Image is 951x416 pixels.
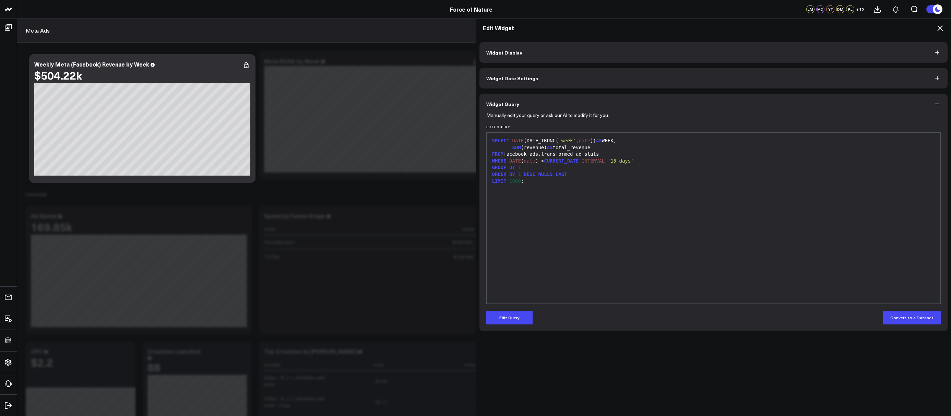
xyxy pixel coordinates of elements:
div: ( ) > - [490,158,937,165]
button: Edit Query [486,311,533,324]
div: (DATE_TRUNC( , )) WEEK, [490,138,937,144]
span: AS [596,138,602,143]
span: date [524,158,535,164]
div: DM [836,5,844,13]
div: MD [816,5,824,13]
span: + 12 [856,7,865,12]
button: Widget Date Settings [479,68,948,88]
span: INTERVAL [582,158,605,164]
span: 'week' [558,138,576,143]
a: Force of Nature [450,5,492,13]
div: ; [490,178,937,185]
span: DESC [524,171,535,177]
span: '15 days' [608,158,634,164]
span: date [579,138,590,143]
span: DATE [509,158,521,164]
button: Widget Query [479,94,948,114]
span: Widget Display [486,50,522,55]
div: LM [806,5,815,13]
span: FROM [492,151,504,157]
button: Widget Display [479,42,948,63]
span: ORDER [492,171,507,177]
span: Widget Date Settings [486,75,538,81]
h2: Edit Widget [483,24,944,32]
span: LIMIT [492,178,507,184]
span: SELECT [492,138,510,143]
span: NULLS [538,171,552,177]
button: +12 [856,5,865,13]
span: 1000 [509,178,521,184]
span: 1 [518,165,521,170]
button: Convert to a Dataset [883,311,941,324]
span: SUM [512,145,521,150]
div: (revenue) total_revenue [490,144,937,151]
span: CURRENT_DATE [544,158,579,164]
span: DATE [512,138,524,143]
span: AS [547,145,553,150]
div: RL [846,5,854,13]
span: WHERE [492,158,507,164]
label: Edit Query [486,125,941,129]
span: GROUP [492,165,507,170]
span: LAST [556,171,567,177]
div: YT [826,5,834,13]
span: BY [509,165,515,170]
span: 1 [518,171,521,177]
span: Widget Query [486,101,519,107]
div: facebook_ads.transformed_ad_stats [490,151,937,158]
span: BY [509,171,515,177]
p: Manually edit your query or ask our AI to modify it for you. [486,112,609,118]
